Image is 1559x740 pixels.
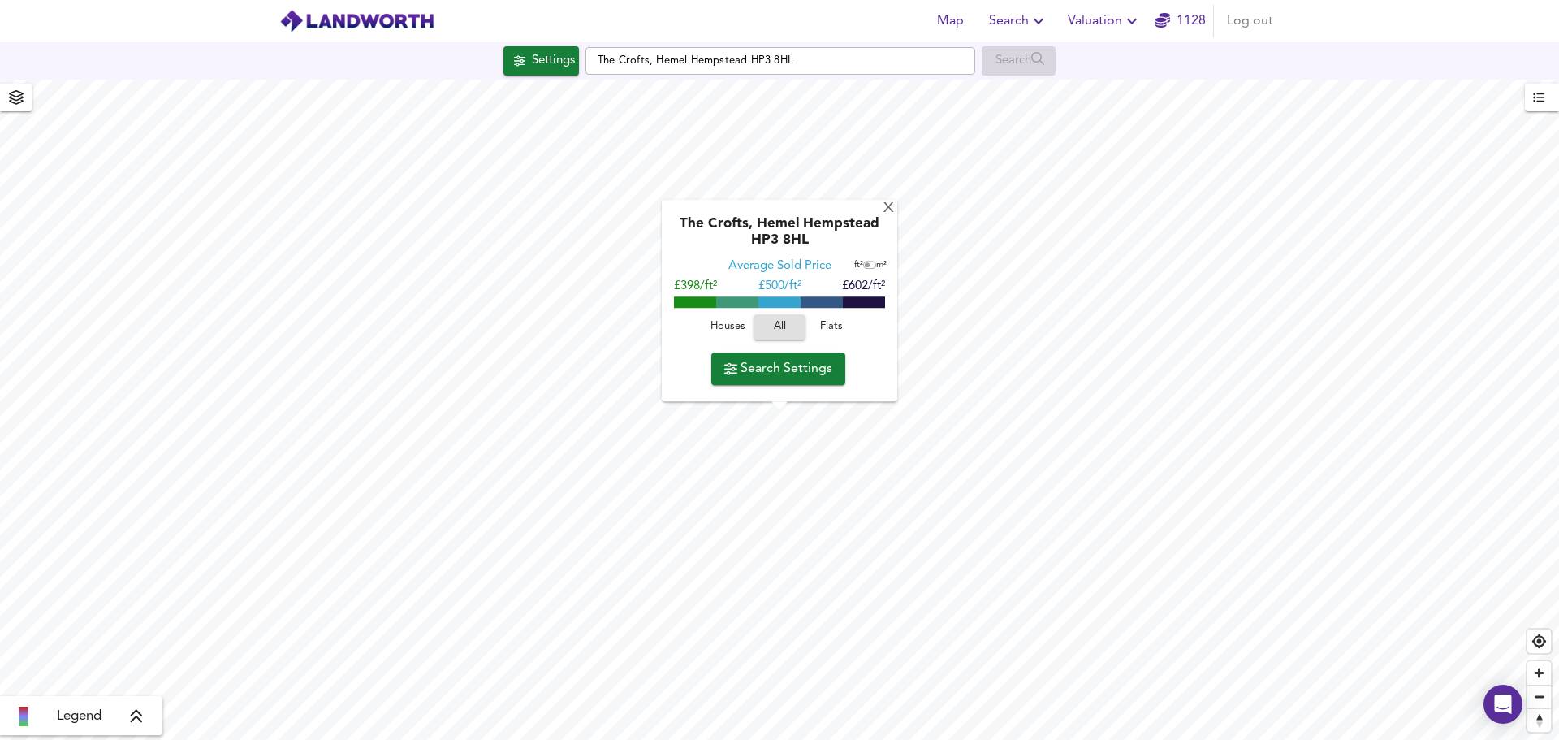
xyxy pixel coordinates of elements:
[1527,661,1551,685] button: Zoom in
[758,281,801,293] span: £ 500/ft²
[670,217,889,259] div: The Crofts, Hemel Hempstead HP3 8HL
[924,5,976,37] button: Map
[762,318,797,337] span: All
[1527,685,1551,708] button: Zoom out
[711,353,845,385] button: Search Settings
[982,5,1055,37] button: Search
[1527,709,1551,732] span: Reset bearing to north
[1527,708,1551,732] button: Reset bearing to north
[57,707,101,726] span: Legend
[805,315,857,340] button: Flats
[1227,10,1273,32] span: Log out
[706,318,749,337] span: Houses
[1483,685,1522,724] div: Open Intercom Messenger
[702,315,754,340] button: Houses
[532,50,575,71] div: Settings
[854,262,863,270] span: ft²
[1220,5,1280,37] button: Log out
[882,201,896,217] div: X
[724,357,832,380] span: Search Settings
[1155,5,1207,37] button: 1128
[674,281,717,293] span: £398/ft²
[810,318,853,337] span: Flats
[982,46,1056,76] div: Enable a Source before running a Search
[1068,10,1142,32] span: Valuation
[585,47,975,75] input: Enter a location...
[728,259,831,275] div: Average Sold Price
[503,46,579,76] button: Settings
[931,10,970,32] span: Map
[754,315,805,340] button: All
[1061,5,1148,37] button: Valuation
[1527,686,1551,708] span: Zoom out
[842,281,885,293] span: £602/ft²
[503,46,579,76] div: Click to configure Search Settings
[876,262,887,270] span: m²
[989,10,1048,32] span: Search
[1155,10,1206,32] a: 1128
[279,9,434,33] img: logo
[1527,630,1551,653] button: Find my location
